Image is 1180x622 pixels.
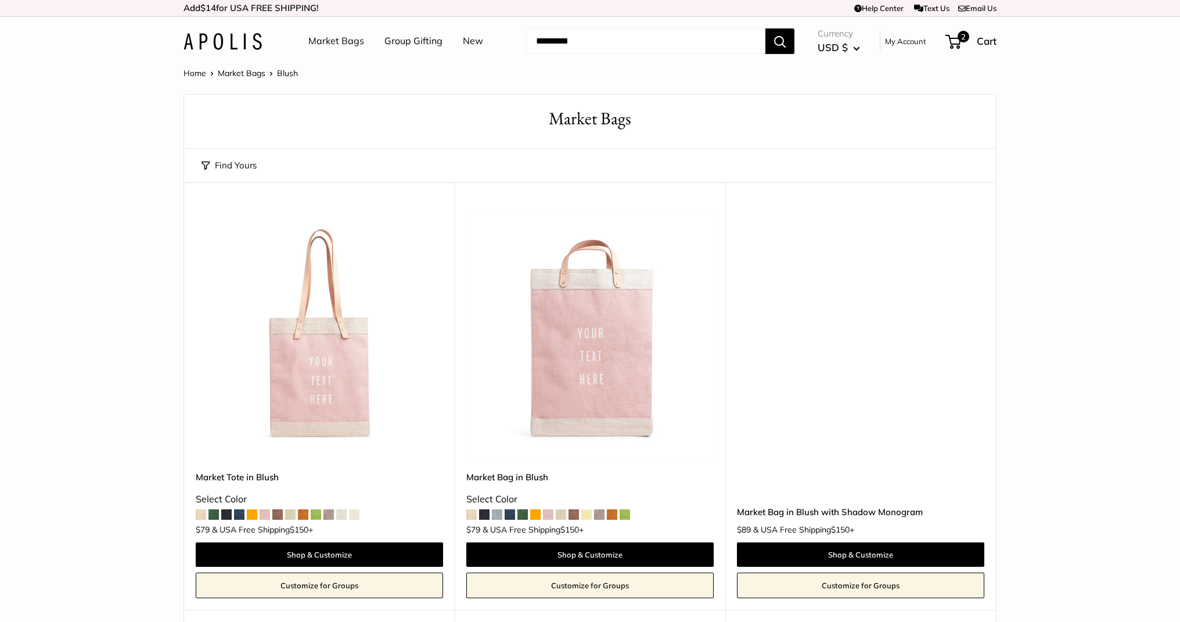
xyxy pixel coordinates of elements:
span: 2 [958,31,969,42]
span: $79 [196,524,210,535]
img: Apolis [184,33,262,50]
a: Customize for Groups [196,573,443,598]
input: Search... [527,28,765,54]
span: $150 [831,524,850,535]
a: Market Tote in Blush [196,470,443,484]
a: Shop & Customize [737,542,984,567]
span: USD $ [818,41,848,53]
a: Email Us [958,3,996,13]
a: Market Bag in Blush with Shadow Monogram [737,505,984,519]
a: Market Bags [308,33,364,50]
a: Group Gifting [384,33,442,50]
nav: Breadcrumb [184,66,298,81]
span: $150 [290,524,308,535]
h1: Market Bags [202,106,978,131]
button: Find Yours [202,157,257,174]
span: Blush [277,68,298,78]
a: Shop & Customize [466,542,714,567]
a: Market Bag in Blush with Shadow MonogramMarket Bag in Blush with Shadow Monogram [737,211,984,459]
button: Search [765,28,794,54]
img: Market Tote in Blush [196,211,443,459]
a: Help Center [854,3,904,13]
span: $14 [200,2,216,13]
a: Home [184,68,206,78]
span: $89 [737,524,751,535]
a: Customize for Groups [737,573,984,598]
a: Market Bag in Blush [466,470,714,484]
a: Shop & Customize [196,542,443,567]
button: USD $ [818,38,860,57]
a: 2 Cart [947,32,996,51]
a: Market Tote in BlushMarket Tote in Blush [196,211,443,459]
a: New [463,33,483,50]
span: & USA Free Shipping + [483,526,584,534]
a: Market Bags [218,68,265,78]
span: Cart [977,35,996,47]
span: & USA Free Shipping + [212,526,313,534]
div: Select Color [196,491,443,508]
span: $150 [560,524,579,535]
span: & USA Free Shipping + [753,526,854,534]
div: Select Color [466,491,714,508]
a: description_Our first Blush Market BagMarket Bag in Blush [466,211,714,459]
span: $79 [466,524,480,535]
a: My Account [885,34,926,48]
span: Currency [818,26,860,42]
a: Customize for Groups [466,573,714,598]
img: description_Our first Blush Market Bag [466,211,714,459]
a: Text Us [914,3,949,13]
